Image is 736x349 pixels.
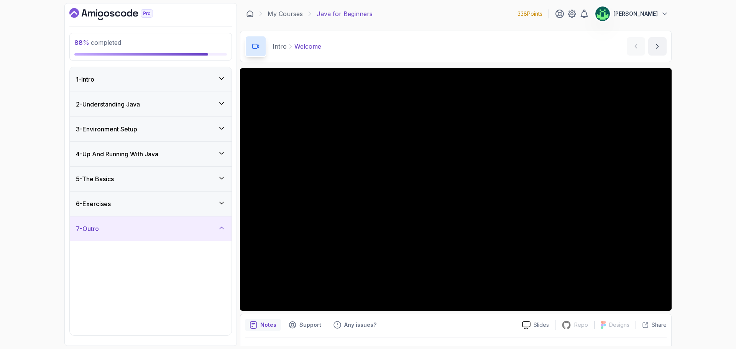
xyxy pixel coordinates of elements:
[595,7,610,21] img: user profile image
[70,167,232,191] button: 5-The Basics
[627,37,645,56] button: previous content
[245,319,281,331] button: notes button
[70,117,232,141] button: 3-Environment Setup
[76,75,94,84] h3: 1 - Intro
[317,9,373,18] p: Java for Beginners
[74,39,89,46] span: 88 %
[273,42,287,51] p: Intro
[70,216,232,241] button: 7-Outro
[329,319,381,331] button: Feedback button
[70,142,232,166] button: 4-Up And Running With Java
[609,321,629,329] p: Designs
[268,9,303,18] a: My Courses
[516,321,555,329] a: Slides
[294,42,321,51] p: Welcome
[517,10,542,18] p: 338 Points
[636,321,667,329] button: Share
[76,125,137,134] h3: 3 - Environment Setup
[76,174,114,184] h3: 5 - The Basics
[76,224,99,233] h3: 7 - Outro
[76,100,140,109] h3: 2 - Understanding Java
[574,321,588,329] p: Repo
[246,10,254,18] a: Dashboard
[70,192,232,216] button: 6-Exercises
[260,321,276,329] p: Notes
[74,39,121,46] span: completed
[240,68,672,311] iframe: 1 - Hi
[613,10,658,18] p: [PERSON_NAME]
[299,321,321,329] p: Support
[69,8,171,20] a: Dashboard
[648,37,667,56] button: next content
[70,67,232,92] button: 1-Intro
[534,321,549,329] p: Slides
[595,6,669,21] button: user profile image[PERSON_NAME]
[76,199,111,208] h3: 6 - Exercises
[652,321,667,329] p: Share
[76,149,158,159] h3: 4 - Up And Running With Java
[344,321,376,329] p: Any issues?
[284,319,326,331] button: Support button
[70,92,232,116] button: 2-Understanding Java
